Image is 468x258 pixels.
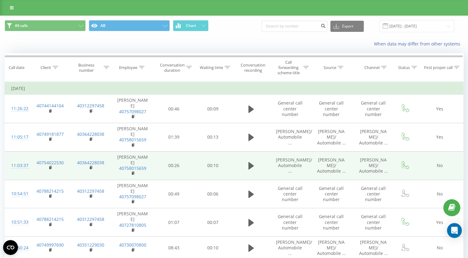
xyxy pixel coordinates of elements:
[398,65,410,70] div: Status
[3,240,18,255] button: Open CMP widget
[359,157,388,174] span: [PERSON_NAME]/ Automobile ...
[276,157,312,174] span: [PERSON_NAME]/ Automobile ...
[193,95,232,123] td: 00:09
[36,131,64,137] a: 40749181877
[359,239,388,256] span: [PERSON_NAME]/ Automobile ...
[119,222,146,228] a: 40727810805
[36,160,64,166] a: 40754022530
[5,82,463,95] td: [DATE]
[111,180,154,208] td: [PERSON_NAME]
[173,20,208,31] button: Chart
[154,208,193,237] td: 01:07
[276,128,312,145] span: [PERSON_NAME]/ Automobile ...
[200,65,223,70] div: Waiting time
[324,65,336,70] div: Source
[160,62,185,73] div: Conversation duration
[447,223,462,238] div: Open Intercom Messenger
[310,95,352,123] td: General call center number
[5,20,86,31] button: All calls
[154,123,193,152] td: 01:39
[193,123,232,152] td: 00:13
[317,239,346,256] span: [PERSON_NAME]/ Automobile ...
[119,242,146,248] a: 40730070800
[36,216,64,222] a: 40788214215
[15,23,28,28] span: All calls
[154,151,193,180] td: 00:26
[111,151,154,180] td: [PERSON_NAME]
[154,95,193,123] td: 00:46
[119,65,137,70] div: Employee
[111,123,154,152] td: [PERSON_NAME]
[154,180,193,208] td: 00:49
[276,239,312,256] span: [PERSON_NAME]/ Automobile ...
[186,24,196,28] span: Chart
[36,103,64,109] a: 40744144104
[193,208,232,237] td: 00:07
[111,95,154,123] td: [PERSON_NAME]
[352,95,394,123] td: General call center number
[262,21,327,32] input: Search by number
[317,128,346,145] span: [PERSON_NAME]/ Automobile ...
[352,208,394,237] td: General call center number
[70,62,102,73] div: Business number
[424,65,452,70] div: First proper call
[77,131,104,137] a: 40364228038
[416,95,463,123] td: Yes
[77,103,104,109] a: 40312297458
[77,160,104,166] a: 40364228038
[317,157,346,174] span: [PERSON_NAME]/ Automobile ...
[9,65,24,70] div: Call date
[11,103,24,115] div: 11:26:22
[119,194,146,200] a: 40757098027
[270,208,310,237] td: General call center number
[11,160,24,172] div: 11:03:37
[416,180,463,208] td: No
[270,180,310,208] td: General call center number
[36,242,64,248] a: 40749997690
[111,208,154,237] td: [PERSON_NAME]
[238,62,268,73] div: Conversation recording
[310,180,352,208] td: General call center number
[364,65,380,70] div: Channel
[270,95,310,123] td: General call center number
[119,109,146,114] a: 40757098027
[119,165,146,171] a: 40758015659
[11,216,24,228] div: 10:51:33
[77,188,104,194] a: 40312297458
[352,180,394,208] td: General call center number
[89,20,170,31] button: AB
[275,60,302,75] div: Call forwarding scheme title
[119,137,146,143] a: 40758015659
[416,123,463,152] td: Yes
[41,65,51,70] div: Client
[416,208,463,237] td: Yes
[77,242,104,248] a: 40351229030
[11,131,24,143] div: 11:05:17
[77,216,104,222] a: 40312297458
[11,242,24,254] div: 10:50:24
[36,188,64,194] a: 40788214215
[11,188,24,200] div: 10:54:51
[193,151,232,180] td: 00:10
[374,41,463,47] a: When data may differ from other systems
[310,208,352,237] td: General call center number
[330,21,364,32] button: Export
[359,128,388,145] span: [PERSON_NAME]/ Automobile ...
[416,151,463,180] td: No
[193,180,232,208] td: 00:06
